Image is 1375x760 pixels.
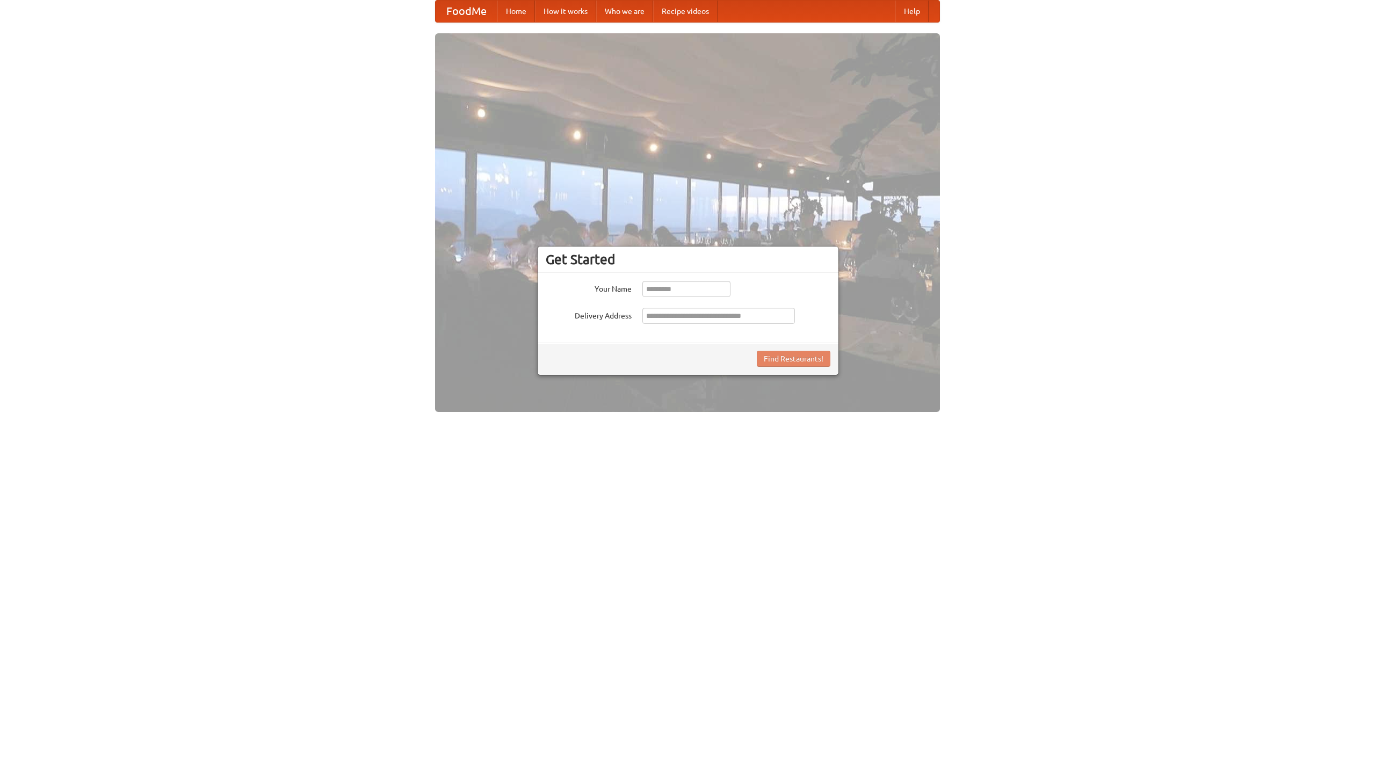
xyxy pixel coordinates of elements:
h3: Get Started [546,251,830,267]
a: Who we are [596,1,653,22]
a: Help [895,1,929,22]
a: Recipe videos [653,1,718,22]
label: Delivery Address [546,308,632,321]
a: How it works [535,1,596,22]
a: FoodMe [436,1,497,22]
a: Home [497,1,535,22]
button: Find Restaurants! [757,351,830,367]
label: Your Name [546,281,632,294]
